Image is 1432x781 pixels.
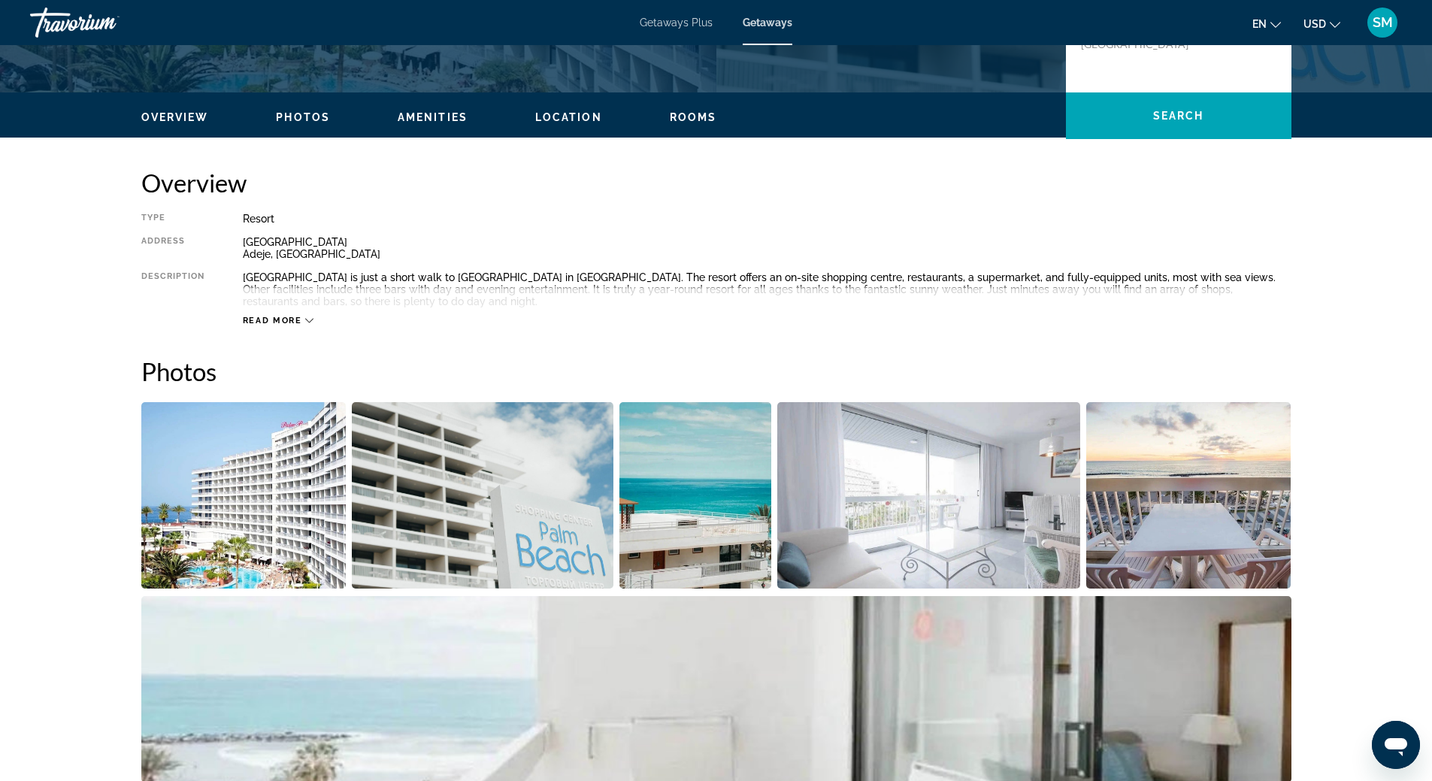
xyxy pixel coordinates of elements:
a: Getaways Plus [640,17,713,29]
button: Open full-screen image slider [141,401,347,589]
span: Location [535,111,602,123]
button: Photos [276,110,330,124]
button: Change language [1252,13,1281,35]
button: User Menu [1363,7,1402,38]
span: Overview [141,111,209,123]
button: Search [1066,92,1291,139]
a: Travorium [30,3,180,42]
div: [GEOGRAPHIC_DATA] Adeje, [GEOGRAPHIC_DATA] [243,236,1291,260]
button: Amenities [398,110,468,124]
button: Change currency [1303,13,1340,35]
span: Read more [243,316,302,325]
span: SM [1373,15,1393,30]
div: [GEOGRAPHIC_DATA] is just a short walk to [GEOGRAPHIC_DATA] in [GEOGRAPHIC_DATA]. The resort offe... [243,271,1291,307]
button: Location [535,110,602,124]
span: Photos [276,111,330,123]
h2: Photos [141,356,1291,386]
button: Open full-screen image slider [352,401,613,589]
a: Getaways [743,17,792,29]
h2: Overview [141,168,1291,198]
button: Open full-screen image slider [777,401,1080,589]
span: USD [1303,18,1326,30]
div: Resort [243,213,1291,225]
div: Description [141,271,205,307]
button: Open full-screen image slider [619,401,772,589]
button: Rooms [670,110,717,124]
button: Open full-screen image slider [1086,401,1291,589]
span: Amenities [398,111,468,123]
span: Search [1153,110,1204,122]
button: Overview [141,110,209,124]
div: Address [141,236,205,260]
span: Rooms [670,111,717,123]
span: en [1252,18,1267,30]
iframe: Button to launch messaging window [1372,721,1420,769]
button: Read more [243,315,314,326]
div: Type [141,213,205,225]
